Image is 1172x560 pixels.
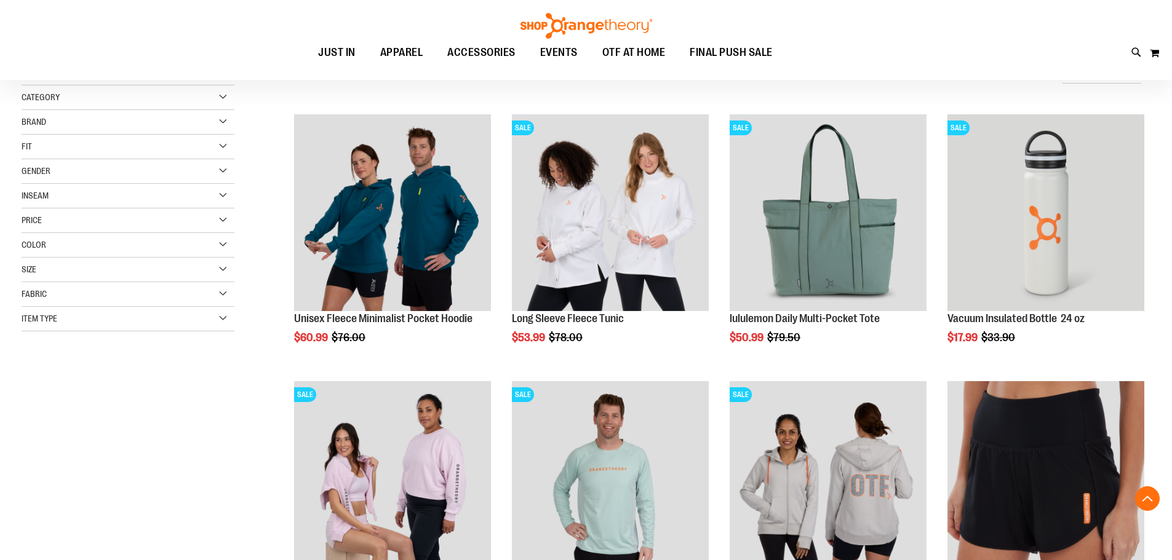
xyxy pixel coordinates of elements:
[724,108,933,375] div: product
[294,114,491,311] img: Unisex Fleece Minimalist Pocket Hoodie
[947,331,979,344] span: $17.99
[294,387,316,402] span: SALE
[22,289,47,299] span: Fabric
[435,39,528,67] a: ACCESSORIES
[306,39,368,67] a: JUST IN
[512,312,624,325] a: Long Sleeve Fleece Tunic
[294,114,491,313] a: Unisex Fleece Minimalist Pocket Hoodie
[947,312,1085,325] a: Vacuum Insulated Bottle 24 oz
[730,120,752,135] span: SALE
[767,331,802,344] span: $79.50
[730,114,927,313] a: lululemon Daily Multi-Pocket ToteSALE
[512,331,547,344] span: $53.99
[512,114,709,313] a: Product image for Fleece Long SleeveSALE
[512,114,709,311] img: Product image for Fleece Long Sleeve
[602,39,666,66] span: OTF AT HOME
[22,215,42,225] span: Price
[22,264,36,274] span: Size
[22,141,32,151] span: Fit
[506,108,715,375] div: product
[947,120,970,135] span: SALE
[730,114,927,311] img: lululemon Daily Multi-Pocket Tote
[294,312,472,325] a: Unisex Fleece Minimalist Pocket Hoodie
[1135,486,1160,511] button: Back To Top
[690,39,773,66] span: FINAL PUSH SALE
[288,108,497,375] div: product
[519,13,654,39] img: Shop Orangetheory
[380,39,423,66] span: APPAREL
[730,331,765,344] span: $50.99
[677,39,785,66] a: FINAL PUSH SALE
[590,39,678,67] a: OTF AT HOME
[22,166,50,176] span: Gender
[528,39,590,67] a: EVENTS
[368,39,436,67] a: APPAREL
[549,331,584,344] span: $78.00
[22,314,57,323] span: Item Type
[730,312,880,325] a: lululemon Daily Multi-Pocket Tote
[22,92,60,102] span: Category
[318,39,356,66] span: JUST IN
[540,39,578,66] span: EVENTS
[947,114,1144,313] a: Vacuum Insulated Bottle 24 ozSALE
[332,331,367,344] span: $76.00
[22,191,49,200] span: Inseam
[22,240,46,250] span: Color
[730,387,752,402] span: SALE
[941,108,1150,375] div: product
[294,331,330,344] span: $60.99
[981,331,1017,344] span: $33.90
[22,117,46,127] span: Brand
[512,120,534,135] span: SALE
[947,114,1144,311] img: Vacuum Insulated Bottle 24 oz
[447,39,516,66] span: ACCESSORIES
[512,387,534,402] span: SALE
